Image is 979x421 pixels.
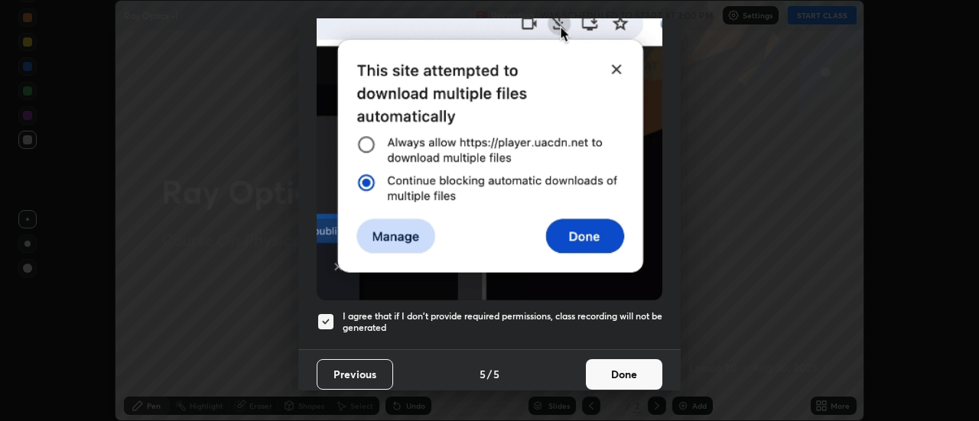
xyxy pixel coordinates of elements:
button: Done [586,359,662,390]
h4: 5 [480,366,486,382]
h4: 5 [493,366,499,382]
h5: I agree that if I don't provide required permissions, class recording will not be generated [343,310,662,334]
h4: / [487,366,492,382]
button: Previous [317,359,393,390]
